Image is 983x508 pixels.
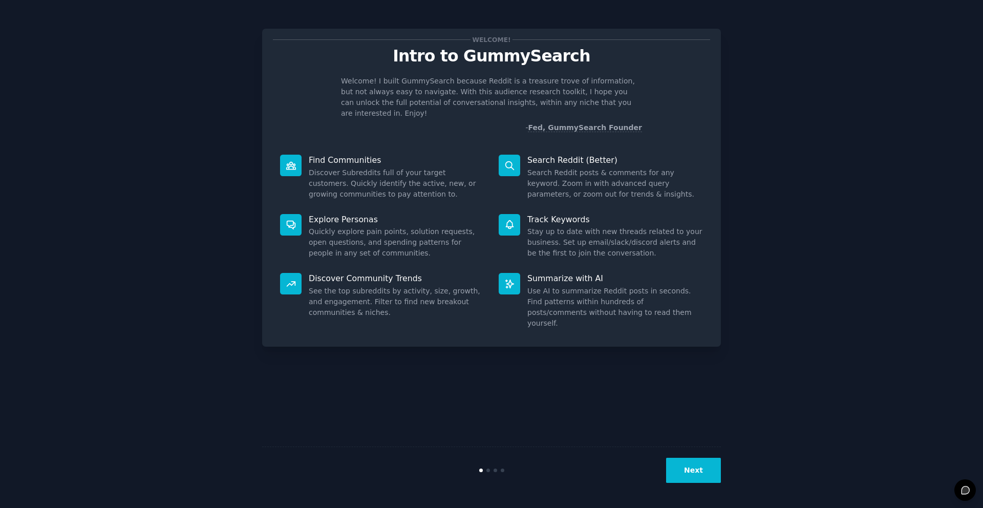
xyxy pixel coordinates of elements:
p: Welcome! I built GummySearch because Reddit is a treasure trove of information, but not always ea... [341,76,642,119]
dd: Quickly explore pain points, solution requests, open questions, and spending patterns for people ... [309,226,484,259]
p: Explore Personas [309,214,484,225]
dd: See the top subreddits by activity, size, growth, and engagement. Filter to find new breakout com... [309,286,484,318]
dd: Discover Subreddits full of your target customers. Quickly identify the active, new, or growing c... [309,167,484,200]
dd: Use AI to summarize Reddit posts in seconds. Find patterns within hundreds of posts/comments with... [527,286,703,329]
dd: Search Reddit posts & comments for any keyword. Zoom in with advanced query parameters, or zoom o... [527,167,703,200]
button: Next [666,458,721,483]
p: Track Keywords [527,214,703,225]
span: Welcome! [471,34,512,45]
p: Discover Community Trends [309,273,484,284]
a: Fed, GummySearch Founder [528,123,642,132]
p: Search Reddit (Better) [527,155,703,165]
p: Summarize with AI [527,273,703,284]
p: Intro to GummySearch [273,47,710,65]
div: - [525,122,642,133]
dd: Stay up to date with new threads related to your business. Set up email/slack/discord alerts and ... [527,226,703,259]
p: Find Communities [309,155,484,165]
